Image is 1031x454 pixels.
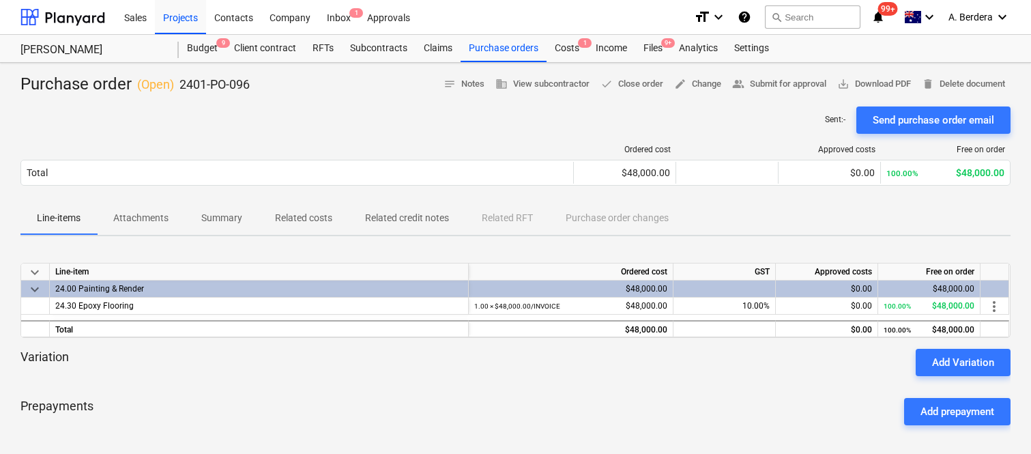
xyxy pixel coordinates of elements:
[547,35,587,62] div: Costs
[349,8,363,18] span: 1
[921,9,938,25] i: keyboard_arrow_down
[474,322,667,339] div: $48,000.00
[873,111,994,129] div: Send purchase order email
[674,78,686,90] span: edit
[856,107,1011,134] button: Send purchase order email
[871,9,885,25] i: notifications
[776,264,878,281] div: Approved costs
[579,145,671,154] div: Ordered cost
[216,38,230,48] span: 9
[578,38,592,48] span: 1
[884,326,911,334] small: 100.00%
[365,211,449,225] p: Related credit notes
[771,12,782,23] span: search
[784,145,875,154] div: Approved costs
[595,74,669,95] button: Close order
[469,264,673,281] div: Ordered cost
[710,9,727,25] i: keyboard_arrow_down
[825,114,845,126] p: Sent : -
[878,264,981,281] div: Free on order
[837,78,850,90] span: save_alt
[635,35,671,62] a: Files9+
[20,349,69,376] p: Variation
[837,76,911,92] span: Download PDF
[444,76,484,92] span: Notes
[886,169,918,178] small: 100.00%
[922,76,1005,92] span: Delete document
[922,78,934,90] span: delete
[495,78,508,90] span: business
[27,264,43,281] span: keyboard_arrow_down
[474,302,560,310] small: 1.00 × $48,000.00 / INVOICE
[932,354,994,371] div: Add Variation
[438,74,490,95] button: Notes
[635,35,671,62] div: Files
[20,43,162,57] div: [PERSON_NAME]
[179,35,226,62] a: Budget9
[781,298,872,315] div: $0.00
[27,167,48,178] div: Total
[673,298,776,315] div: 10.00%
[600,78,613,90] span: done
[474,281,667,298] div: $48,000.00
[671,35,726,62] a: Analytics
[137,76,174,93] p: ( Open )
[474,298,667,315] div: $48,000.00
[920,403,994,421] div: Add prepayment
[55,301,134,311] span: 24.30 Epoxy Flooring
[886,167,1004,178] div: $48,000.00
[916,74,1011,95] button: Delete document
[495,76,590,92] span: View subcontractor
[916,349,1011,376] button: Add Variation
[674,76,721,92] span: Change
[781,281,872,298] div: $0.00
[963,388,1031,454] iframe: Chat Widget
[50,320,469,337] div: Total
[948,12,993,23] span: A. Berdera
[201,211,242,225] p: Summary
[986,298,1002,315] span: more_vert
[781,322,872,339] div: $0.00
[884,298,974,315] div: $48,000.00
[878,2,898,16] span: 99+
[579,167,670,178] div: $48,000.00
[832,74,916,95] button: Download PDF
[37,211,81,225] p: Line-items
[726,35,777,62] a: Settings
[342,35,416,62] div: Subcontracts
[694,9,710,25] i: format_size
[27,281,43,298] span: keyboard_arrow_down
[732,76,826,92] span: Submit for approval
[738,9,751,25] i: Knowledge base
[587,35,635,62] a: Income
[20,74,250,96] div: Purchase order
[732,78,744,90] span: people_alt
[884,281,974,298] div: $48,000.00
[884,322,974,339] div: $48,000.00
[727,74,832,95] button: Submit for approval
[113,211,169,225] p: Attachments
[304,35,342,62] a: RFTs
[661,38,675,48] span: 9+
[275,211,332,225] p: Related costs
[226,35,304,62] a: Client contract
[416,35,461,62] a: Claims
[600,76,663,92] span: Close order
[884,302,911,310] small: 100.00%
[673,264,776,281] div: GST
[179,76,250,93] p: 2401-PO-096
[444,78,456,90] span: notes
[55,281,463,297] div: 24.00 Painting & Render
[490,74,595,95] button: View subcontractor
[179,35,226,62] div: Budget
[784,167,875,178] div: $0.00
[461,35,547,62] div: Purchase orders
[50,264,469,281] div: Line-item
